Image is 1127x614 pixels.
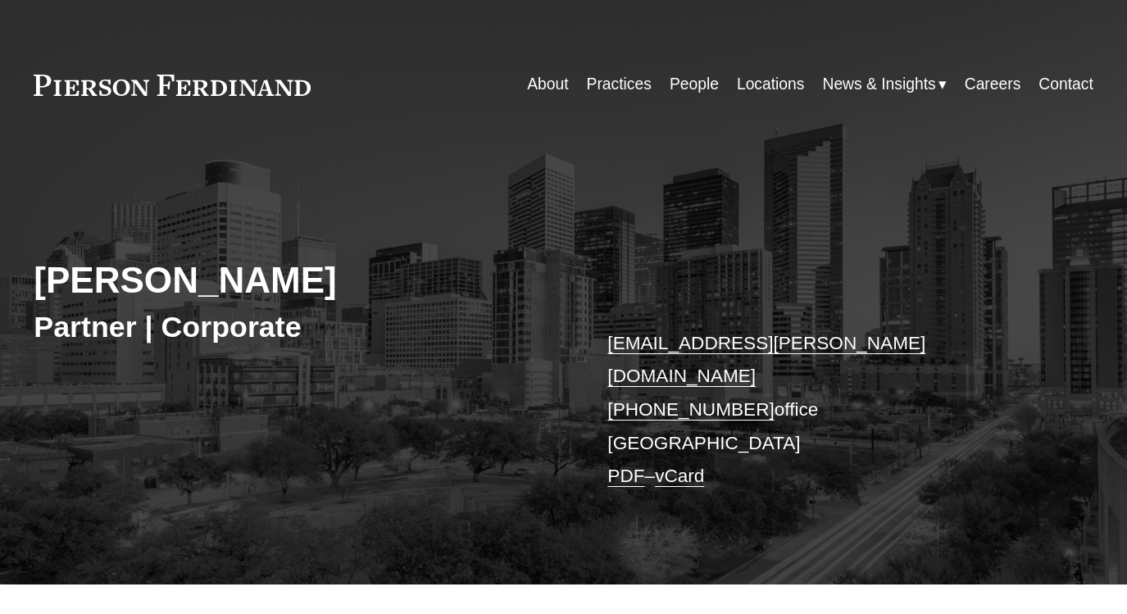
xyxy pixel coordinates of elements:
a: About [527,69,568,101]
a: folder dropdown [822,69,946,101]
span: News & Insights [822,70,935,99]
h2: [PERSON_NAME] [34,258,563,302]
a: Locations [737,69,805,101]
a: [EMAIL_ADDRESS][PERSON_NAME][DOMAIN_NAME] [607,333,925,387]
a: vCard [655,466,704,486]
a: People [670,69,719,101]
a: Contact [1038,69,1093,101]
a: PDF [607,466,644,486]
a: [PHONE_NUMBER] [607,399,774,420]
h3: Partner | Corporate [34,309,563,345]
a: Practices [587,69,652,101]
a: Careers [965,69,1021,101]
p: office [GEOGRAPHIC_DATA] – [607,327,1049,493]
